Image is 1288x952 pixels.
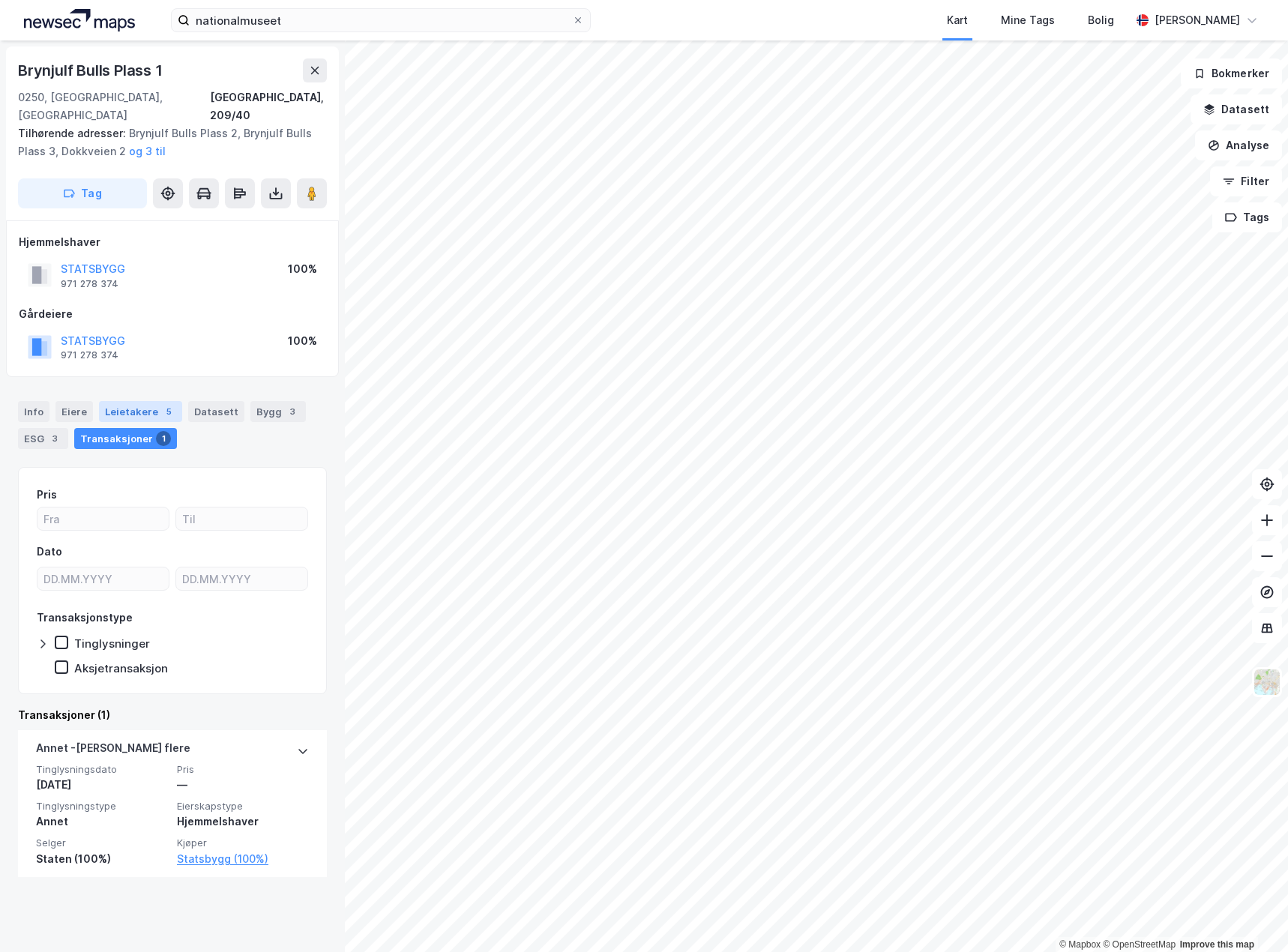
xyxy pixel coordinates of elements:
[210,88,327,124] div: [GEOGRAPHIC_DATA], 209/40
[176,567,307,590] input: DD.MM.YYYY
[156,431,171,446] div: 1
[74,428,177,449] div: Transaksjoner
[176,507,307,530] input: Til
[1210,166,1282,196] button: Filter
[18,58,166,82] div: Brynjulf Bulls Plass 1
[37,609,133,627] div: Transaksjonstype
[18,88,210,124] div: 0250, [GEOGRAPHIC_DATA], [GEOGRAPHIC_DATA]
[61,349,118,361] div: 971 278 374
[1001,11,1055,29] div: Mine Tags
[1155,11,1240,29] div: [PERSON_NAME]
[18,127,129,139] span: Tilhørende adresser:
[24,9,135,31] img: logo.a4113a55bc3d86da70a041830d287a7e.svg
[288,332,317,350] div: 100%
[1212,202,1282,232] button: Tags
[1059,939,1101,950] a: Mapbox
[36,739,190,763] div: Annet - [PERSON_NAME] flere
[36,800,168,813] span: Tinglysningstype
[177,776,309,794] div: —
[1191,94,1282,124] button: Datasett
[37,486,57,504] div: Pris
[37,543,62,561] div: Dato
[188,401,244,422] div: Datasett
[285,404,300,419] div: 3
[177,763,309,776] span: Pris
[36,763,168,776] span: Tinglysningsdato
[74,661,168,675] div: Aksjetransaksjon
[250,401,306,422] div: Bygg
[1195,130,1282,160] button: Analyse
[18,706,327,724] div: Transaksjoner (1)
[161,404,176,419] div: 5
[18,178,147,208] button: Tag
[1213,880,1288,952] div: Kontrollprogram for chat
[74,636,150,651] div: Tinglysninger
[1180,939,1254,950] a: Improve this map
[36,850,168,868] div: Staten (100%)
[1103,939,1176,950] a: OpenStreetMap
[288,260,317,278] div: 100%
[36,813,168,831] div: Annet
[37,567,169,590] input: DD.MM.YYYY
[947,11,968,29] div: Kart
[1088,11,1114,29] div: Bolig
[18,401,49,422] div: Info
[47,431,62,446] div: 3
[55,401,93,422] div: Eiere
[177,850,309,868] a: Statsbygg (100%)
[177,813,309,831] div: Hjemmelshaver
[177,800,309,813] span: Eierskapstype
[19,233,326,251] div: Hjemmelshaver
[1253,668,1281,696] img: Z
[177,837,309,849] span: Kjøper
[99,401,182,422] div: Leietakere
[190,9,572,31] input: Søk på adresse, matrikkel, gårdeiere, leietakere eller personer
[1213,880,1288,952] iframe: Chat Widget
[37,507,169,530] input: Fra
[18,428,68,449] div: ESG
[18,124,315,160] div: Brynjulf Bulls Plass 2, Brynjulf Bulls Plass 3, Dokkveien 2
[36,776,168,794] div: [DATE]
[1181,58,1282,88] button: Bokmerker
[36,837,168,849] span: Selger
[19,305,326,323] div: Gårdeiere
[61,278,118,290] div: 971 278 374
